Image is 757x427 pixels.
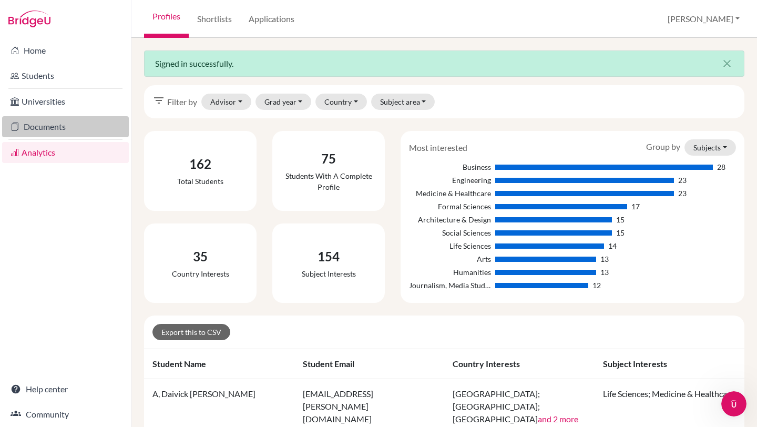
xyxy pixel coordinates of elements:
div: 14 [608,240,617,251]
a: Help center [2,379,129,400]
a: Export this to CSV [152,324,230,340]
a: Analytics [2,142,129,163]
div: Subject interests [302,268,356,279]
div: 17 [631,201,640,212]
th: Country interests [444,349,595,379]
button: Country [315,94,367,110]
th: Student email [294,349,445,379]
button: Subject area [371,94,435,110]
th: Subject interests [595,349,745,379]
button: Close [710,51,744,76]
div: Humanities [409,267,490,278]
div: Medicine & Healthcare [409,188,490,199]
div: 12 [592,280,601,291]
div: 13 [600,267,609,278]
div: 15 [616,227,625,238]
a: Community [2,404,129,425]
div: Most interested [401,141,475,154]
div: 13 [600,253,609,265]
div: 162 [177,155,223,174]
button: and 2 more [538,413,578,425]
div: Country interests [172,268,229,279]
div: 35 [172,247,229,266]
div: Business [409,161,490,172]
button: Subjects [684,139,736,156]
iframe: Intercom live chat [721,391,746,416]
div: 75 [281,149,376,168]
div: 154 [302,247,356,266]
div: Formal Sciences [409,201,490,212]
div: Total students [177,176,223,187]
i: close [721,57,733,70]
div: 28 [717,161,725,172]
div: Students with a complete profile [281,170,376,192]
div: 23 [678,188,687,199]
a: Universities [2,91,129,112]
div: Life Sciences [409,240,490,251]
span: Filter by [167,96,197,108]
div: Signed in successfully. [144,50,744,77]
div: Social Sciences [409,227,490,238]
button: [PERSON_NAME] [663,9,744,29]
div: Arts [409,253,490,265]
button: Grad year [255,94,312,110]
div: Engineering [409,175,490,186]
i: filter_list [152,94,165,107]
div: 15 [616,214,625,225]
div: Architecture & Design [409,214,490,225]
button: Advisor [201,94,251,110]
a: Documents [2,116,129,137]
th: Student name [144,349,294,379]
div: Group by [638,139,744,156]
a: Home [2,40,129,61]
a: Students [2,65,129,86]
div: Journalism, Media Studies & Communication [409,280,490,291]
div: 23 [678,175,687,186]
img: Bridge-U [8,11,50,27]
